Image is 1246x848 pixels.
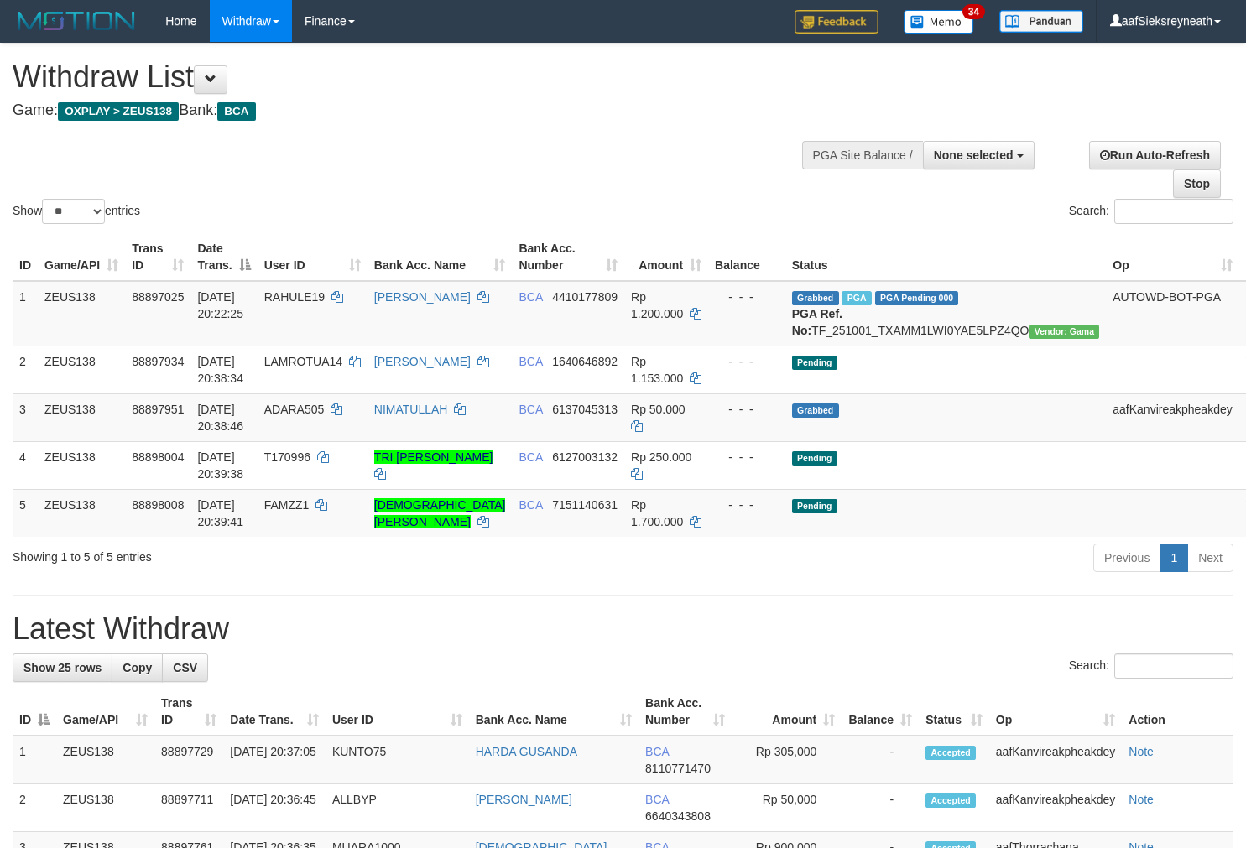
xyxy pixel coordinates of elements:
div: - - - [715,449,779,466]
td: ZEUS138 [56,784,154,832]
th: ID: activate to sort column descending [13,688,56,736]
td: 5 [13,489,38,537]
th: Balance [708,233,785,281]
td: [DATE] 20:36:45 [223,784,326,832]
span: Copy 7151140631 to clipboard [552,498,618,512]
span: Show 25 rows [23,661,102,674]
span: Copy 8110771470 to clipboard [645,762,711,775]
span: FAMZZ1 [264,498,310,512]
td: 3 [13,393,38,441]
span: [DATE] 20:38:34 [197,355,243,385]
h1: Withdraw List [13,60,814,94]
th: Game/API: activate to sort column ascending [38,233,125,281]
span: BCA [645,745,669,758]
a: Run Auto-Refresh [1089,141,1221,169]
th: Balance: activate to sort column ascending [842,688,919,736]
label: Search: [1069,199,1233,224]
span: Copy 6127003132 to clipboard [552,450,618,464]
input: Search: [1114,199,1233,224]
td: 2 [13,346,38,393]
span: Pending [792,499,837,513]
span: Grabbed [792,291,839,305]
th: User ID: activate to sort column ascending [258,233,368,281]
span: Copy 6137045313 to clipboard [552,403,618,416]
a: CSV [162,653,208,682]
a: 1 [1160,544,1188,572]
td: Rp 305,000 [732,736,842,784]
span: Pending [792,451,837,466]
td: ZEUS138 [38,346,125,393]
h1: Latest Withdraw [13,612,1233,646]
th: ID [13,233,38,281]
span: T170996 [264,450,310,464]
a: Stop [1173,169,1221,198]
a: [PERSON_NAME] [374,355,471,368]
td: - [842,736,919,784]
span: Rp 1.153.000 [631,355,683,385]
span: BCA [519,498,542,512]
span: 88897951 [132,403,184,416]
th: Game/API: activate to sort column ascending [56,688,154,736]
label: Search: [1069,653,1233,679]
span: Accepted [925,793,976,808]
a: NIMATULLAH [374,403,448,416]
span: Rp 1.700.000 [631,498,683,528]
td: aafKanvireakpheakdey [989,784,1122,832]
th: Amount: activate to sort column ascending [624,233,708,281]
th: Bank Acc. Number: activate to sort column ascending [639,688,732,736]
button: None selected [923,141,1035,169]
th: Trans ID: activate to sort column ascending [125,233,190,281]
div: - - - [715,353,779,370]
th: Status: activate to sort column ascending [919,688,989,736]
span: Grabbed [792,403,839,418]
td: ZEUS138 [38,489,125,537]
td: ZEUS138 [56,736,154,784]
a: Show 25 rows [13,653,112,682]
td: 4 [13,441,38,489]
span: BCA [519,403,542,416]
td: aafKanvireakpheakdey [989,736,1122,784]
span: RAHULE19 [264,290,325,304]
span: Copy 6640343808 to clipboard [645,809,711,823]
span: [DATE] 20:38:46 [197,403,243,433]
span: OXPLAY > ZEUS138 [58,102,179,121]
span: [DATE] 20:22:25 [197,290,243,320]
th: Op: activate to sort column ascending [989,688,1122,736]
a: Copy [112,653,163,682]
a: Note [1129,793,1154,806]
span: PGA Pending [875,291,959,305]
span: Pending [792,356,837,370]
th: User ID: activate to sort column ascending [326,688,469,736]
a: HARDA GUSANDA [476,745,577,758]
td: KUNTO75 [326,736,469,784]
td: Rp 50,000 [732,784,842,832]
span: Copy [123,661,152,674]
th: Action [1122,688,1233,736]
b: PGA Ref. No: [792,307,842,337]
td: ZEUS138 [38,393,125,441]
th: Trans ID: activate to sort column ascending [154,688,223,736]
span: Copy 4410177809 to clipboard [552,290,618,304]
td: 1 [13,736,56,784]
img: panduan.png [999,10,1083,33]
div: PGA Site Balance / [802,141,923,169]
input: Search: [1114,653,1233,679]
td: - [842,784,919,832]
td: 2 [13,784,56,832]
span: BCA [519,355,542,368]
th: Bank Acc. Number: activate to sort column ascending [512,233,624,281]
th: Bank Acc. Name: activate to sort column ascending [368,233,513,281]
a: Note [1129,745,1154,758]
label: Show entries [13,199,140,224]
td: aafKanvireakpheakdey [1106,393,1238,441]
div: - - - [715,289,779,305]
span: Rp 250.000 [631,450,691,464]
span: [DATE] 20:39:38 [197,450,243,481]
span: 88898008 [132,498,184,512]
span: 88897934 [132,355,184,368]
a: [PERSON_NAME] [374,290,471,304]
td: [DATE] 20:37:05 [223,736,326,784]
a: Previous [1093,544,1160,572]
th: Status [785,233,1107,281]
span: BCA [519,290,542,304]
